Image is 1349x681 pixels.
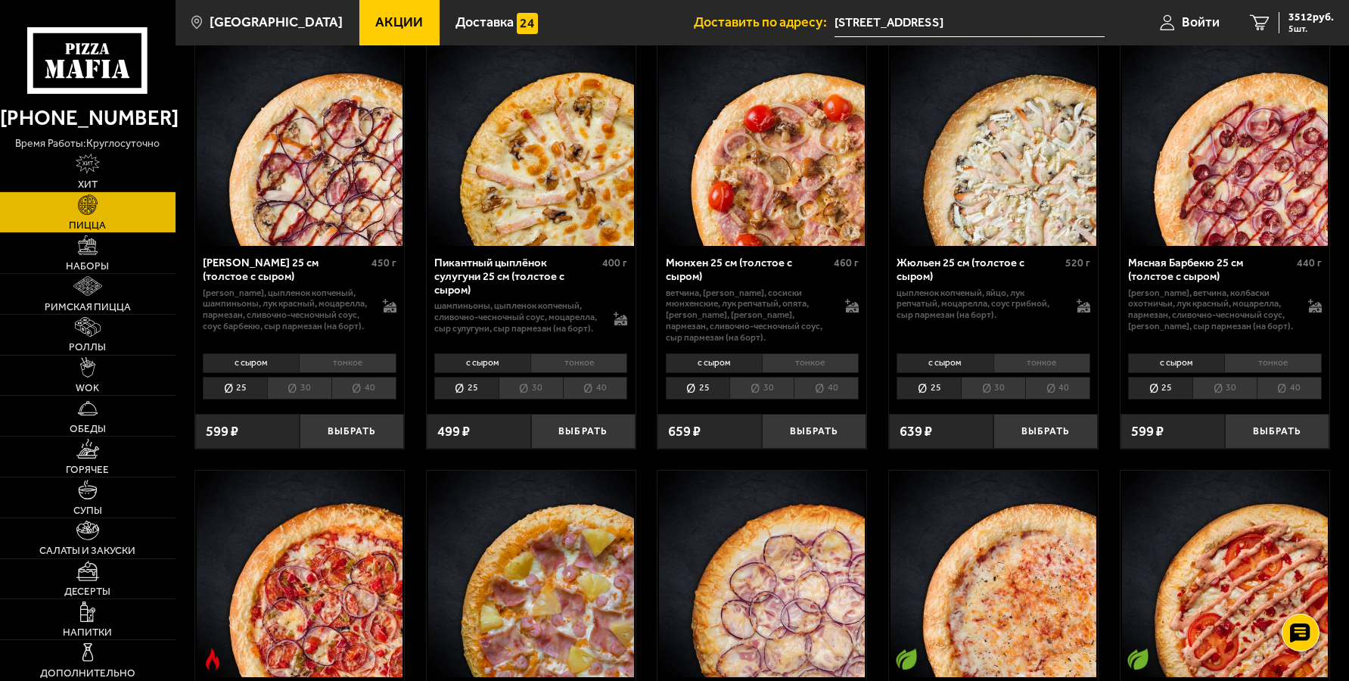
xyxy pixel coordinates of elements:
[203,288,368,332] p: [PERSON_NAME], цыпленок копченый, шампиньоны, лук красный, моцарелла, пармезан, сливочно-чесночны...
[517,13,538,34] img: 15daf4d41897b9f0e9f617042186c801.svg
[202,648,223,670] img: Острое блюдо
[762,414,866,449] button: Выбрать
[40,668,135,679] span: Дополнительно
[659,471,865,676] img: Карбонара 25 см (толстое с сыром)
[531,414,636,449] button: Выбрать
[428,40,634,246] img: Пикантный цыплёнок сулугуни 25 см (толстое с сыром)
[63,627,112,638] span: Напитки
[69,342,106,353] span: Роллы
[1288,24,1334,33] span: 5 шт.
[206,424,238,439] span: 599 ₽
[993,353,1090,374] li: тонкое
[76,383,99,393] span: WOK
[195,471,404,676] a: Острое блюдоДракон 25 см (толстое с сыром)
[455,16,514,30] span: Доставка
[900,424,932,439] span: 639 ₽
[1225,414,1329,449] button: Выбрать
[1121,40,1329,246] a: Мясная Барбекю 25 см (толстое с сыром)
[889,471,1098,676] a: Вегетарианское блюдоМаргарита 25 см (толстое с сыром)
[993,414,1098,449] button: Выбрать
[45,302,131,313] span: Римская пицца
[73,505,102,516] span: Супы
[666,257,831,284] div: Мюнхен 25 см (толстое с сыром)
[434,377,499,400] li: 25
[530,353,627,374] li: тонкое
[889,40,1098,246] a: Жюльен 25 см (толстое с сыром)
[602,257,627,269] span: 400 г
[1128,377,1192,400] li: 25
[428,471,634,676] img: Гавайская 25 см (толстое с сыром)
[434,300,600,334] p: шампиньоны, цыпленок копченый, сливочно-чесночный соус, моцарелла, сыр сулугуни, сыр пармезан (на...
[1257,377,1322,400] li: 40
[427,471,636,676] a: Гавайская 25 см (толстое с сыром)
[834,257,859,269] span: 460 г
[762,353,859,374] li: тонкое
[657,471,866,676] a: Карбонара 25 см (толстое с сыром)
[666,353,762,374] li: с сыром
[891,471,1096,676] img: Маргарита 25 см (толстое с сыром)
[1128,288,1294,332] p: [PERSON_NAME], ветчина, колбаски охотничьи, лук красный, моцарелла, пармезан, сливочно-чесночный ...
[70,424,106,434] span: Обеды
[499,377,563,400] li: 30
[897,353,993,374] li: с сыром
[1131,424,1164,439] span: 599 ₽
[794,377,859,400] li: 40
[1127,648,1149,670] img: Вегетарианское блюдо
[1224,353,1321,374] li: тонкое
[897,257,1061,284] div: Жюльен 25 см (толстое с сыром)
[1182,16,1220,30] span: Войти
[197,40,403,246] img: Чикен Барбекю 25 см (толстое с сыром)
[78,179,98,190] span: Хит
[434,257,599,297] div: Пикантный цыплёнок сулугуни 25 см (толстое с сыром)
[961,377,1025,400] li: 30
[437,424,470,439] span: 499 ₽
[1121,471,1329,676] a: Вегетарианское блюдоДжорджия 25 см (толстое с сыром)
[1192,377,1257,400] li: 30
[1128,257,1293,284] div: Мясная Барбекю 25 см (толстое с сыром)
[210,16,343,30] span: [GEOGRAPHIC_DATA]
[66,465,109,475] span: Горячее
[300,414,404,449] button: Выбрать
[1122,471,1328,676] img: Джорджия 25 см (толстое с сыром)
[299,353,396,374] li: тонкое
[203,257,368,284] div: [PERSON_NAME] 25 см (толстое с сыром)
[331,377,396,400] li: 40
[1128,353,1224,374] li: с сыром
[66,261,109,272] span: Наборы
[729,377,794,400] li: 30
[1288,12,1334,23] span: 3512 руб.
[195,40,404,246] a: Чикен Барбекю 25 см (толстое с сыром)
[1297,257,1322,269] span: 440 г
[434,353,530,374] li: с сыром
[659,40,865,246] img: Мюнхен 25 см (толстое с сыром)
[427,40,636,246] a: Пикантный цыплёнок сулугуни 25 см (толстое с сыром)
[371,257,396,269] span: 450 г
[197,471,403,676] img: Дракон 25 см (толстое с сыром)
[666,377,730,400] li: 25
[668,424,701,439] span: 659 ₽
[897,377,961,400] li: 25
[897,288,1062,322] p: цыпленок копченый, яйцо, лук репчатый, моцарелла, соус грибной, сыр пармезан (на борт).
[563,377,628,400] li: 40
[203,353,299,374] li: с сыром
[835,9,1105,37] input: Ваш адрес доставки
[835,9,1105,37] span: Санкт-Петербург, проспект Энгельса, 73к2
[69,220,106,231] span: Пицца
[203,377,267,400] li: 25
[64,586,110,597] span: Десерты
[666,288,831,344] p: ветчина, [PERSON_NAME], сосиски мюнхенские, лук репчатый, опята, [PERSON_NAME], [PERSON_NAME], па...
[1065,257,1090,269] span: 520 г
[896,648,917,670] img: Вегетарианское блюдо
[1122,40,1328,246] img: Мясная Барбекю 25 см (толстое с сыром)
[891,40,1096,246] img: Жюльен 25 см (толстое с сыром)
[39,546,135,556] span: Салаты и закуски
[694,16,835,30] span: Доставить по адресу:
[657,40,866,246] a: Мюнхен 25 см (толстое с сыром)
[375,16,423,30] span: Акции
[1025,377,1090,400] li: 40
[267,377,331,400] li: 30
